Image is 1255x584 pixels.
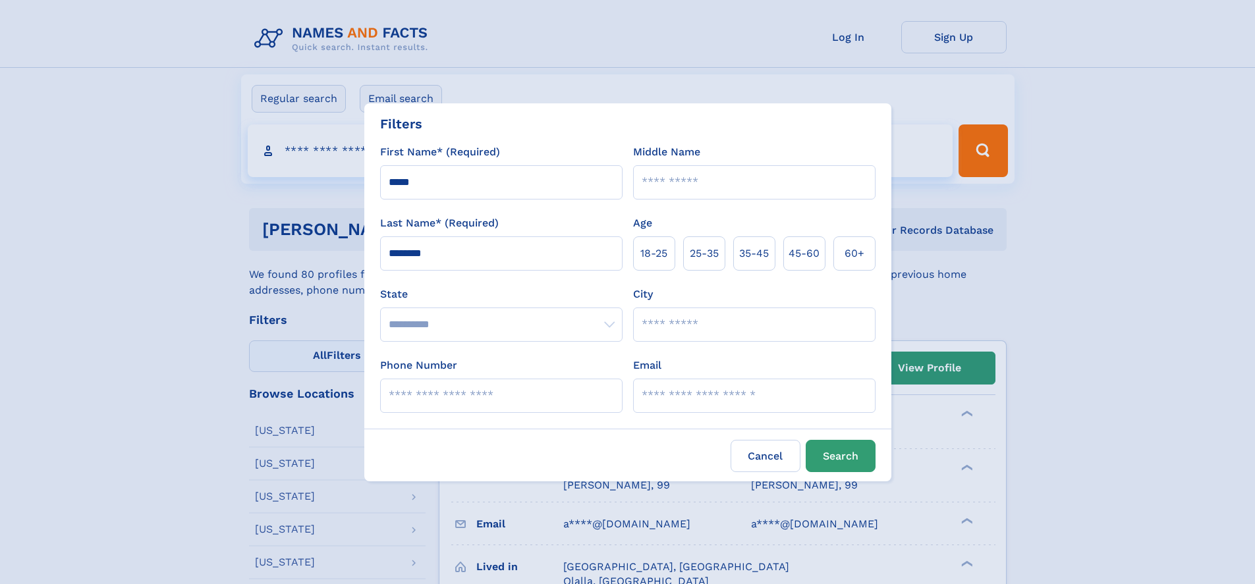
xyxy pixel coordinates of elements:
[380,144,500,160] label: First Name* (Required)
[845,246,864,261] span: 60+
[633,358,661,373] label: Email
[640,246,667,261] span: 18‑25
[789,246,820,261] span: 45‑60
[633,215,652,231] label: Age
[731,440,800,472] label: Cancel
[690,246,719,261] span: 25‑35
[380,215,499,231] label: Last Name* (Required)
[380,114,422,134] div: Filters
[633,286,653,302] label: City
[380,286,623,302] label: State
[806,440,876,472] button: Search
[633,144,700,160] label: Middle Name
[380,358,457,373] label: Phone Number
[739,246,769,261] span: 35‑45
